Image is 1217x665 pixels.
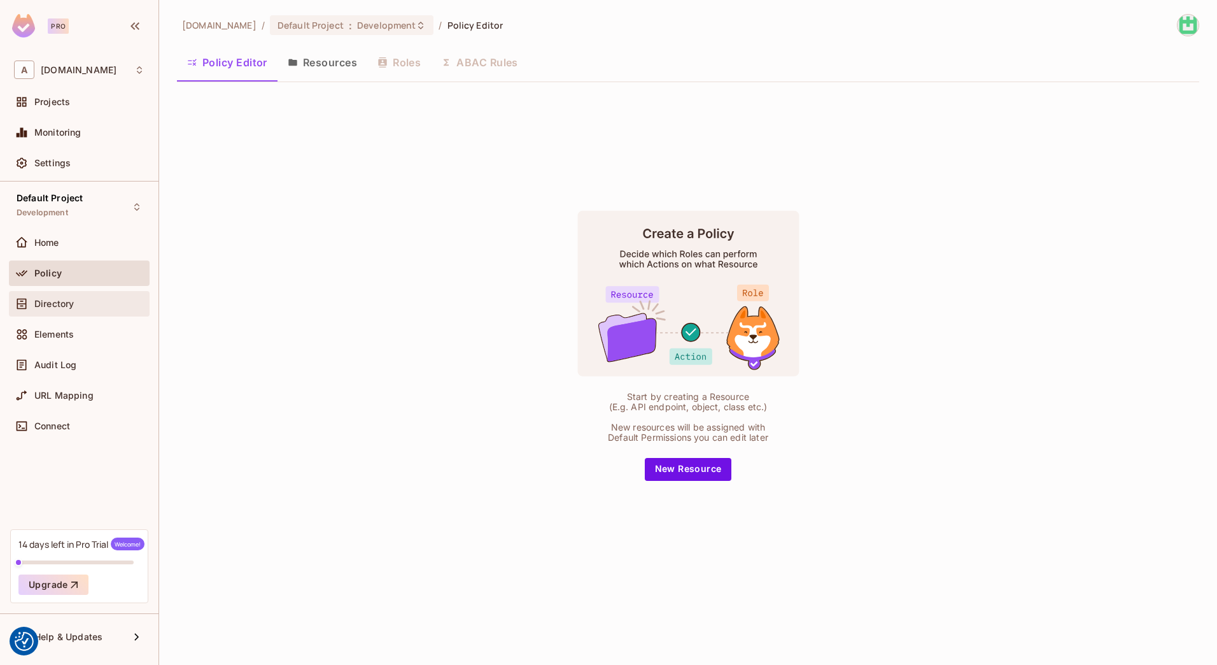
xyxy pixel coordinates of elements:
[348,20,353,31] span: :
[278,19,344,31] span: Default Project
[111,538,144,550] span: Welcome!
[182,19,257,31] span: the active workspace
[439,19,442,31] li: /
[645,458,732,481] button: New Resource
[15,632,34,651] button: Consent Preferences
[12,14,35,38] img: SReyMgAAAABJRU5ErkJggg==
[18,538,144,550] div: 14 days left in Pro Trial
[1178,15,1199,36] img: Ahmed, Envar (Allianz Technology GmbH)
[34,360,76,370] span: Audit Log
[34,299,74,309] span: Directory
[34,158,71,168] span: Settings
[34,97,70,107] span: Projects
[34,329,74,340] span: Elements
[17,193,83,203] span: Default Project
[14,61,34,79] span: A
[34,127,81,138] span: Monitoring
[34,238,59,248] span: Home
[18,575,88,595] button: Upgrade
[48,18,69,34] div: Pro
[34,421,70,431] span: Connect
[262,19,265,31] li: /
[447,19,503,31] span: Policy Editor
[34,268,62,278] span: Policy
[357,19,416,31] span: Development
[34,390,94,401] span: URL Mapping
[602,422,774,443] div: New resources will be assigned with Default Permissions you can edit later
[278,46,367,78] button: Resources
[34,632,102,642] span: Help & Updates
[15,632,34,651] img: Revisit consent button
[602,392,774,412] div: Start by creating a Resource (E.g. API endpoint, object, class etc.)
[17,208,68,218] span: Development
[41,65,116,75] span: Workspace: allianz.at
[177,46,278,78] button: Policy Editor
